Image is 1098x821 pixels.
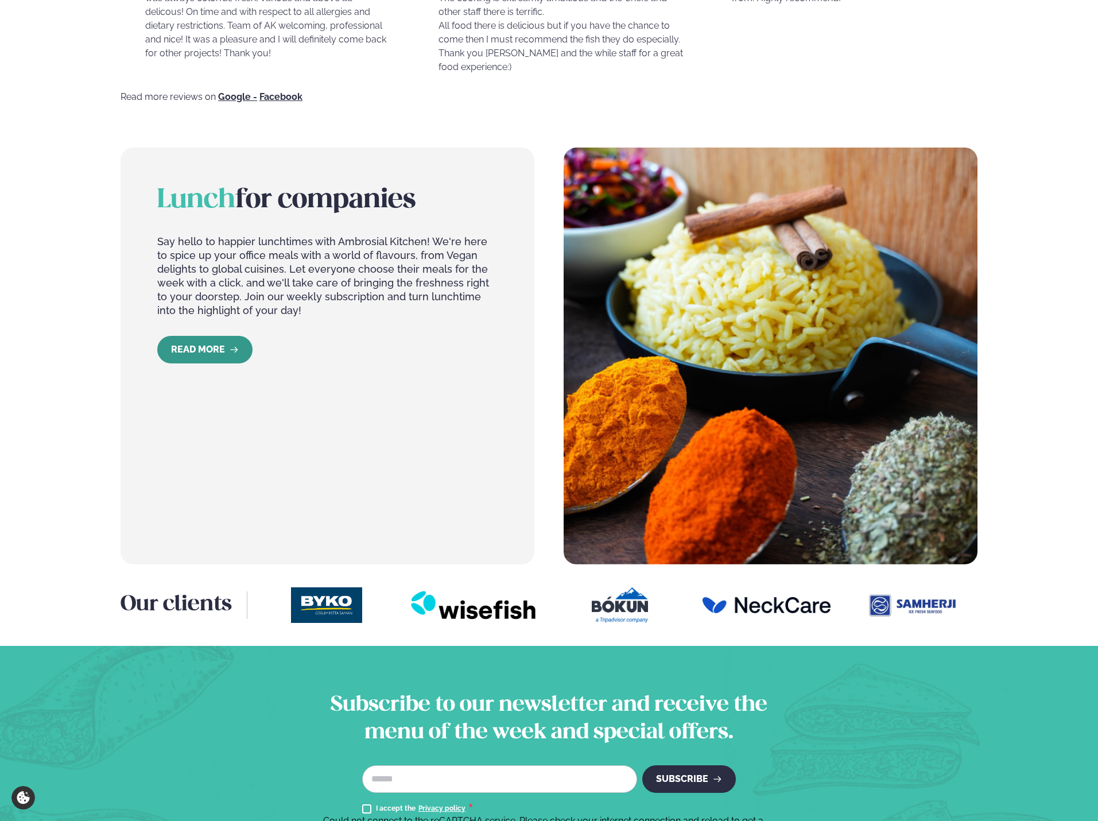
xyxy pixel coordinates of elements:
span: Lunch [157,188,235,213]
span: Read more reviews on [121,91,216,102]
p: All food there is delicious but if you have the chance to come then I must recommend the fish the... [439,19,684,47]
div: I accept the [376,802,473,816]
p: Say hello to happier lunchtimes with Ambrosial Kitchen! We're here to spice up your office meals ... [157,235,498,317]
img: image alt [409,587,538,623]
a: Cookie settings [11,786,35,810]
img: image alt [703,589,831,621]
img: image alt [556,587,684,623]
h3: Our clients [121,591,247,619]
a: Privacy policy [418,804,465,814]
p: Thank you [PERSON_NAME] and the while staff for a great food experience:) [439,47,684,74]
a: Google - [218,92,257,102]
img: image alt [262,587,391,623]
a: READ MORE [157,336,253,363]
a: Facebook [259,92,302,102]
button: Subscribe [642,765,736,793]
h2: for companies [157,184,498,216]
img: image alt [564,148,977,564]
img: image alt [849,587,977,623]
h2: Subscribe to our newsletter and receive the menu of the week and special offers. [323,692,775,747]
